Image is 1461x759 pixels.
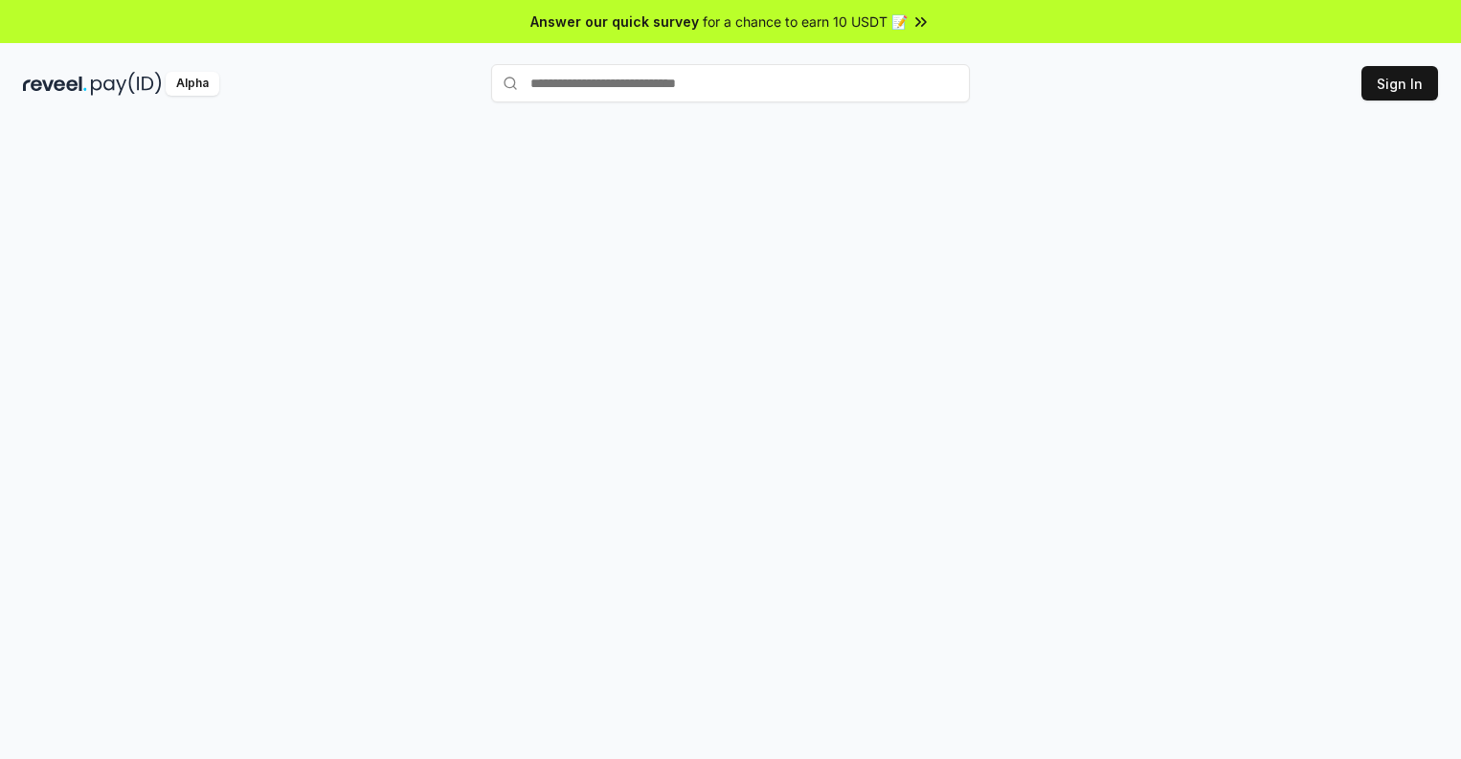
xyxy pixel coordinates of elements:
[1361,66,1438,100] button: Sign In
[530,11,699,32] span: Answer our quick survey
[703,11,908,32] span: for a chance to earn 10 USDT 📝
[91,72,162,96] img: pay_id
[166,72,219,96] div: Alpha
[23,72,87,96] img: reveel_dark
